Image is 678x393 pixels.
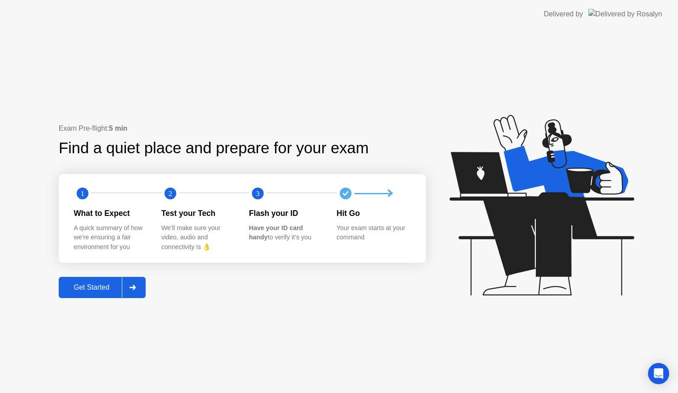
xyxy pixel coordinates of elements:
text: 3 [256,189,260,198]
b: 5 min [109,125,128,132]
div: Hit Go [337,208,411,219]
div: We’ll make sure your video, audio and connectivity is 👌 [162,223,235,252]
div: Get Started [61,283,122,291]
div: Find a quiet place and prepare for your exam [59,136,370,160]
img: Delivered by Rosalyn [588,9,662,19]
button: Get Started [59,277,146,298]
text: 1 [81,189,84,198]
text: 2 [168,189,172,198]
div: to verify it’s you [249,223,323,242]
b: Have your ID card handy [249,224,303,241]
div: Open Intercom Messenger [648,363,669,384]
div: Test your Tech [162,208,235,219]
div: Exam Pre-flight: [59,123,426,134]
div: Delivered by [544,9,583,19]
div: Flash your ID [249,208,323,219]
div: Your exam starts at your command [337,223,411,242]
div: What to Expect [74,208,147,219]
div: A quick summary of how we’re ensuring a fair environment for you [74,223,147,252]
